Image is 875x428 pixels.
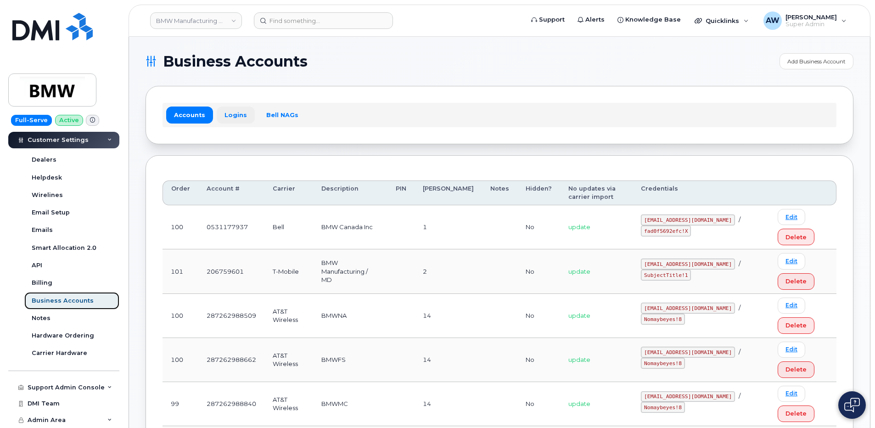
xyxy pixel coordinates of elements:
[785,277,807,286] span: Delete
[778,253,805,269] a: Edit
[641,214,735,225] code: [EMAIL_ADDRESS][DOMAIN_NAME]
[163,382,198,426] td: 99
[198,382,264,426] td: 287262988840
[258,107,306,123] a: Bell NAGs
[641,347,735,358] code: [EMAIL_ADDRESS][DOMAIN_NAME]
[415,382,482,426] td: 14
[641,303,735,314] code: [EMAIL_ADDRESS][DOMAIN_NAME]
[163,180,198,206] th: Order
[641,259,735,270] code: [EMAIL_ADDRESS][DOMAIN_NAME]
[264,205,313,249] td: Bell
[166,107,213,123] a: Accounts
[778,209,805,225] a: Edit
[641,225,691,237] code: fad0f5692efc!X
[778,405,814,422] button: Delete
[313,249,387,293] td: BMW Manufacturing / MD
[785,233,807,242] span: Delete
[198,338,264,382] td: 287262988662
[313,180,387,206] th: Description
[163,294,198,338] td: 100
[785,409,807,418] span: Delete
[568,223,590,231] span: update
[415,249,482,293] td: 2
[415,205,482,249] td: 1
[517,294,560,338] td: No
[739,392,740,400] span: /
[163,338,198,382] td: 100
[633,180,769,206] th: Credentials
[568,356,590,363] span: update
[778,298,805,314] a: Edit
[313,205,387,249] td: BMW Canada Inc
[641,314,684,325] code: Nomaybeyes!8
[517,205,560,249] td: No
[313,338,387,382] td: BMWFS
[415,180,482,206] th: [PERSON_NAME]
[217,107,255,123] a: Logins
[264,180,313,206] th: Carrier
[560,180,633,206] th: No updates via carrier import
[415,294,482,338] td: 14
[198,205,264,249] td: 0531177937
[778,229,814,245] button: Delete
[780,53,853,69] a: Add Business Account
[778,342,805,358] a: Edit
[517,249,560,293] td: No
[785,321,807,330] span: Delete
[198,294,264,338] td: 287262988509
[264,294,313,338] td: AT&T Wireless
[163,55,308,68] span: Business Accounts
[198,249,264,293] td: 206759601
[198,180,264,206] th: Account #
[264,338,313,382] td: AT&T Wireless
[415,338,482,382] td: 14
[517,180,560,206] th: Hidden?
[163,205,198,249] td: 100
[778,386,805,402] a: Edit
[313,294,387,338] td: BMWNA
[641,402,684,413] code: Nomaybeyes!8
[568,312,590,319] span: update
[739,216,740,223] span: /
[739,348,740,355] span: /
[264,249,313,293] td: T-Mobile
[568,268,590,275] span: update
[641,358,684,369] code: Nomaybeyes!8
[163,249,198,293] td: 101
[739,260,740,267] span: /
[778,317,814,334] button: Delete
[778,361,814,378] button: Delete
[778,273,814,290] button: Delete
[264,382,313,426] td: AT&T Wireless
[387,180,415,206] th: PIN
[517,382,560,426] td: No
[785,365,807,374] span: Delete
[313,382,387,426] td: BMWMC
[641,270,691,281] code: SubjectTitle!1
[568,400,590,407] span: update
[482,180,517,206] th: Notes
[739,304,740,311] span: /
[844,398,860,412] img: Open chat
[517,338,560,382] td: No
[641,391,735,402] code: [EMAIL_ADDRESS][DOMAIN_NAME]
